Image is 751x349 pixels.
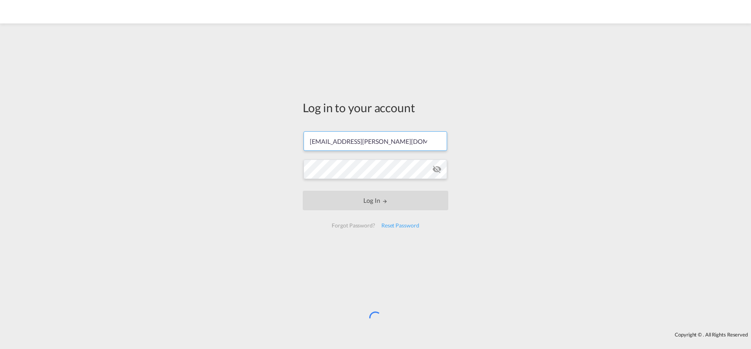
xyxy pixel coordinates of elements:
[303,191,448,210] button: LOGIN
[432,165,442,174] md-icon: icon-eye-off
[329,218,378,233] div: Forgot Password?
[304,131,447,151] input: Enter email/phone number
[378,218,422,233] div: Reset Password
[303,99,448,116] div: Log in to your account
